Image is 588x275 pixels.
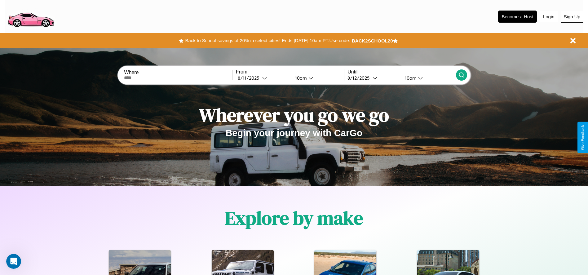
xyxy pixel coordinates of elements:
button: Sign Up [561,11,583,23]
div: 10am [402,75,418,81]
button: Login [540,11,558,22]
button: Become a Host [498,11,537,23]
button: 8/11/2025 [236,75,290,81]
div: Give Feedback [581,125,585,150]
label: Until [347,69,456,75]
iframe: Intercom live chat [6,254,21,269]
div: 8 / 12 / 2025 [347,75,373,81]
b: BACK2SCHOOL20 [352,38,393,43]
div: 10am [292,75,308,81]
img: logo [5,3,57,29]
button: 10am [290,75,344,81]
div: 8 / 11 / 2025 [238,75,262,81]
label: Where [124,70,232,75]
h1: Explore by make [225,205,363,231]
button: 10am [400,75,456,81]
label: From [236,69,344,75]
button: Back to School savings of 20% in select cities! Ends [DATE] 10am PT.Use code: [183,36,351,45]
